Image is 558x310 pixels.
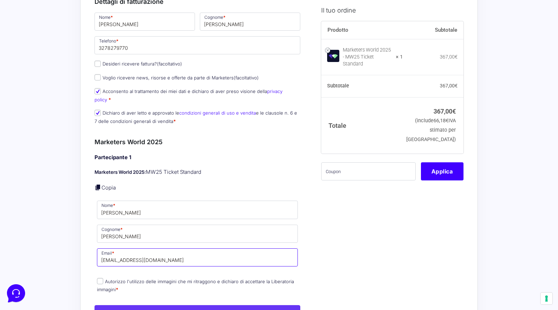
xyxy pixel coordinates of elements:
input: Acconsento al trattamento dei miei dati e dichiaro di aver preso visione dellaprivacy policy [95,88,101,94]
button: Aiuto [91,224,134,240]
span: € [446,118,448,124]
label: Dichiaro di aver letto e approvato le e le clausole n. 6 e 7 delle condizioni generali di vendita [95,110,297,124]
button: Messaggi [48,224,91,240]
th: Subtotale [321,75,403,97]
p: Home [21,233,33,240]
bdi: 367,00 [440,54,458,59]
div: Marketers World 2025 - MW25 Ticket Standard [343,46,392,67]
span: Le tue conversazioni [11,28,59,33]
p: Aiuto [107,233,118,240]
span: (facoltativo) [157,61,182,67]
button: Home [6,224,48,240]
a: privacy policy [95,88,282,102]
bdi: 367,00 [433,107,456,115]
label: Desideri ricevere fattura? [95,61,182,67]
strong: × 1 [396,53,403,60]
input: Desideri ricevere fattura?(facoltativo) [95,61,101,67]
span: € [455,83,458,88]
input: Dichiaro di aver letto e approvato lecondizioni generali di uso e venditae le clausole n. 6 e 7 d... [95,110,101,116]
button: Le tue preferenze relative al consenso per le tecnologie di tracciamento [541,293,552,304]
th: Totale [321,97,403,153]
a: Copia i dettagli dell'acquirente [95,184,101,191]
img: Marketers World 2025 - MW25 Ticket Standard [327,50,339,62]
img: dark [22,39,36,53]
a: Copia [101,184,116,191]
label: Voglio ricevere news, risorse e offerte da parte di Marketers [95,75,259,80]
a: Apri Centro Assistenza [74,86,128,92]
th: Subtotale [403,21,463,39]
img: dark [33,39,47,53]
input: Nome * [95,13,195,31]
span: Trova una risposta [11,86,54,92]
span: € [455,54,458,59]
small: (include IVA stimato per [GEOGRAPHIC_DATA]) [406,118,456,142]
h3: Marketers World 2025 [95,137,300,147]
bdi: 367,00 [440,83,458,88]
span: Inizia una conversazione [45,63,103,68]
label: Acconsento al trattamento dei miei dati e dichiaro di aver preso visione della [95,88,282,102]
span: 66,18 [433,118,448,124]
input: Telefono * [95,36,300,54]
input: Cerca un articolo... [16,101,114,108]
a: condizioni generali di uso e vendita [179,110,256,116]
input: Coupon [321,162,416,180]
h3: Il tuo ordine [321,5,463,15]
h2: Ciao da Marketers 👋 [6,6,117,17]
th: Prodotto [321,21,403,39]
label: Autorizzo l'utilizzo delle immagini che mi ritraggono e dichiaro di accettare la Liberatoria imma... [97,279,294,292]
span: € [452,107,456,115]
input: Autorizzo l'utilizzo delle immagini che mi ritraggono e dichiaro di accettare la Liberatoria imma... [97,278,103,284]
input: Voglio ricevere news, risorse e offerte da parte di Marketers(facoltativo) [95,74,101,80]
p: MW25 Ticket Standard [95,168,300,176]
img: dark [11,39,25,53]
button: Applica [421,162,463,180]
strong: Marketers World 2025: [95,169,146,175]
p: Messaggi [60,233,79,240]
h4: Partecipante 1 [95,154,300,162]
button: Inizia una conversazione [11,59,128,72]
span: (facoltativo) [234,75,259,80]
input: Cognome * [200,13,300,31]
iframe: Customerly Messenger Launcher [6,283,27,304]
